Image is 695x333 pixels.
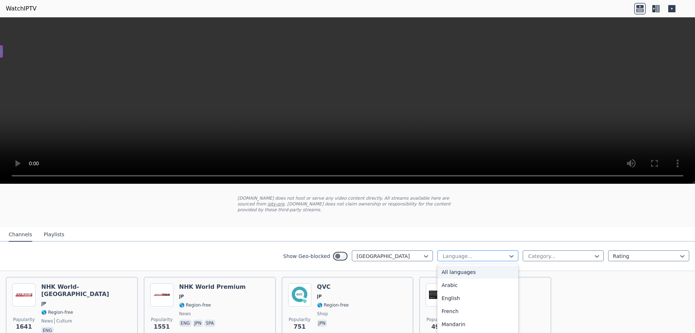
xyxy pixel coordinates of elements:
h6: QVC [317,283,349,291]
img: NHK World-Japan [12,283,35,307]
div: All languages [437,266,518,279]
span: Popularity [426,317,448,322]
span: shop [317,311,328,317]
img: QVC [288,283,311,307]
p: [DOMAIN_NAME] does not host or serve any video content directly. All streams available here are s... [237,195,458,213]
span: 751 [294,322,306,331]
span: Popularity [151,317,173,322]
img: NHK World Premium [150,283,173,307]
label: Show Geo-blocked [283,253,330,260]
div: Mandarin [437,318,518,331]
button: Channels [9,228,32,242]
div: French [437,305,518,318]
span: Popularity [13,317,35,322]
p: spa [204,320,215,327]
span: JP [317,294,322,299]
p: jpn [317,320,327,327]
h6: NHK World-[GEOGRAPHIC_DATA] [41,283,131,298]
span: 🌎 Region-free [317,302,349,308]
div: English [437,292,518,305]
span: 1551 [154,322,170,331]
span: 1641 [16,322,32,331]
p: jpn [193,320,203,327]
span: news [179,311,191,317]
span: 🌎 Region-free [41,309,73,315]
span: culture [54,318,72,324]
h6: NHK World Premium [179,283,246,291]
span: news [41,318,53,324]
span: JP [179,294,184,299]
a: iptv-org [268,201,285,207]
span: 🌎 Region-free [179,302,211,308]
img: Shop Channel [426,283,449,307]
button: Playlists [44,228,64,242]
p: eng [179,320,191,327]
div: Arabic [437,279,518,292]
span: Popularity [289,317,311,322]
span: JP [41,301,46,307]
a: WatchIPTV [6,4,37,13]
span: 493 [431,322,443,331]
